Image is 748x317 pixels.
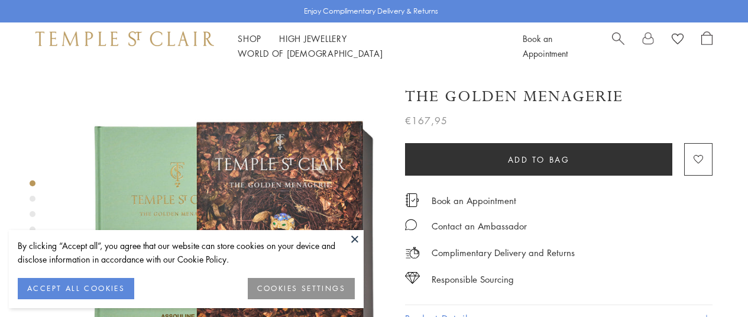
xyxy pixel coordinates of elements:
a: Search [612,31,624,61]
h1: The Golden Menagerie [405,86,623,107]
img: icon_sourcing.svg [405,272,420,284]
a: View Wishlist [672,31,684,49]
p: Complimentary Delivery and Returns [432,245,575,260]
nav: Main navigation [238,31,496,61]
p: Enjoy Complimentary Delivery & Returns [304,5,438,17]
a: World of [DEMOGRAPHIC_DATA]World of [DEMOGRAPHIC_DATA] [238,47,383,59]
a: Book an Appointment [523,33,568,59]
a: Open Shopping Bag [701,31,713,61]
div: Responsible Sourcing [432,272,514,287]
img: icon_delivery.svg [405,245,420,260]
div: Product gallery navigation [30,177,35,242]
img: icon_appointment.svg [405,193,419,207]
img: MessageIcon-01_2.svg [405,219,417,231]
a: ShopShop [238,33,261,44]
div: By clicking “Accept all”, you agree that our website can store cookies on your device and disclos... [18,239,355,266]
a: Book an Appointment [432,194,516,207]
button: Add to bag [405,143,672,176]
a: High JewelleryHigh Jewellery [279,33,347,44]
span: €167,95 [405,113,448,128]
span: Add to bag [508,153,570,166]
iframe: Gorgias live chat messenger [689,261,736,305]
button: COOKIES SETTINGS [248,278,355,299]
button: ACCEPT ALL COOKIES [18,278,134,299]
img: Temple St. Clair [35,31,214,46]
div: Contact an Ambassador [432,219,527,234]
